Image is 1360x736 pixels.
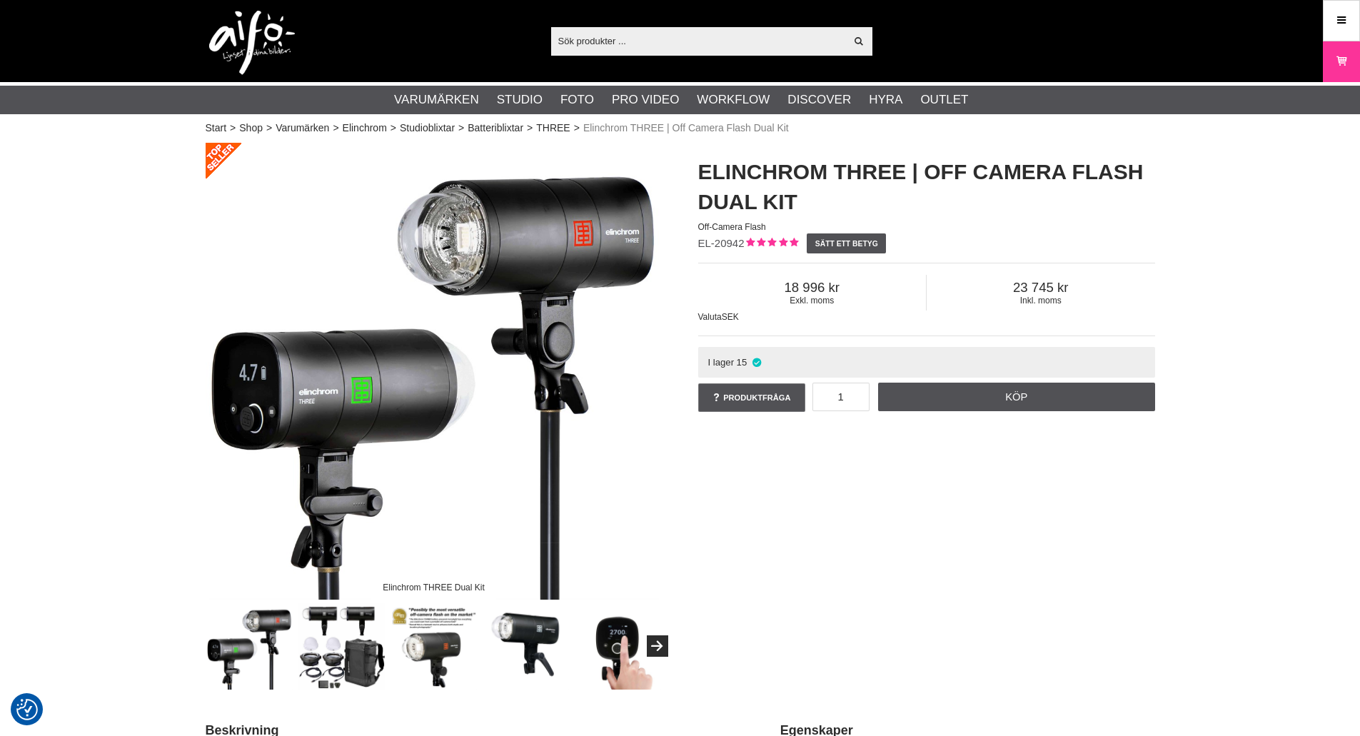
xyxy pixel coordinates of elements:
span: > [333,121,338,136]
a: Elinchrom [343,121,387,136]
a: Produktfråga [698,383,805,412]
span: Inkl. moms [927,296,1155,306]
span: Valuta [698,312,722,322]
img: logo.png [209,11,295,75]
span: SEK [722,312,739,322]
img: Elinchrom THREE Dual Kit [206,603,293,690]
a: Batteriblixtar [468,121,523,136]
a: Studio [497,91,543,109]
input: Sök produkter ... [551,30,846,51]
a: THREE [536,121,570,136]
a: Foto [560,91,594,109]
a: Köp [878,383,1155,411]
span: > [527,121,533,136]
a: Sätt ett betyg [807,233,886,253]
a: Studioblixtar [400,121,455,136]
img: Elinchrom THREE Dual Kit [206,143,663,600]
a: Pro Video [612,91,679,109]
span: 23 745 [927,280,1155,296]
button: Samtyckesinställningar [16,697,38,722]
a: Outlet [920,91,968,109]
img: Elinchrom THREE | Dual Kit [298,603,385,690]
img: Upp till 525 blixtar med full effekt [483,603,569,690]
img: Revisit consent button [16,699,38,720]
div: Kundbetyg: 5.00 [745,236,798,251]
h1: Elinchrom THREE | Off Camera Flash Dual Kit [698,157,1155,217]
span: Elinchrom THREE | Off Camera Flash Dual Kit [583,121,789,136]
a: Varumärken [394,91,479,109]
button: Next [647,635,668,657]
i: I lager [750,357,762,368]
a: Varumärken [276,121,329,136]
span: > [391,121,396,136]
span: 15 [737,357,747,368]
img: Touch Screen Interface [575,603,661,690]
a: Start [206,121,227,136]
span: EL-20942 [698,237,745,249]
span: I lager [707,357,734,368]
a: Workflow [697,91,770,109]
span: 18 996 [698,280,927,296]
img: Digital Camera World - Elinchrom THREE Review [391,603,477,690]
a: Shop [239,121,263,136]
span: Exkl. moms [698,296,927,306]
span: Off-Camera Flash [698,222,766,232]
a: Hyra [869,91,902,109]
span: > [230,121,236,136]
span: > [266,121,272,136]
div: Elinchrom THREE Dual Kit [371,575,497,600]
a: Discover [787,91,851,109]
span: > [458,121,464,136]
span: > [574,121,580,136]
